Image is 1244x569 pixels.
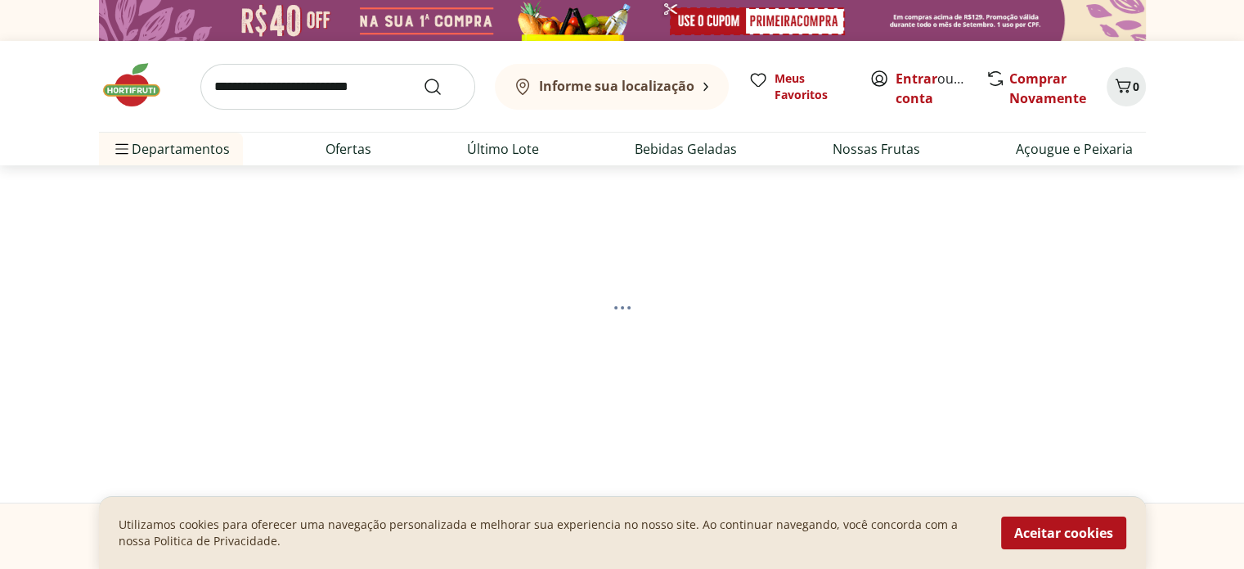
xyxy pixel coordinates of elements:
a: Nossas Frutas [833,139,920,159]
span: ou [896,69,968,108]
a: Meus Favoritos [748,70,850,103]
button: Aceitar cookies [1001,517,1126,549]
button: Informe sua localização [495,64,729,110]
input: search [200,64,475,110]
button: Menu [112,129,132,169]
img: Hortifruti [99,61,181,110]
button: Carrinho [1107,67,1146,106]
a: Comprar Novamente [1009,70,1086,107]
a: Último Lote [467,139,539,159]
a: Criar conta [896,70,986,107]
a: Açougue e Peixaria [1016,139,1133,159]
span: Meus Favoritos [775,70,850,103]
p: Utilizamos cookies para oferecer uma navegação personalizada e melhorar sua experiencia no nosso ... [119,517,981,549]
span: 0 [1133,79,1139,94]
button: Submit Search [423,77,462,97]
a: Ofertas [326,139,371,159]
a: Entrar [896,70,937,88]
a: Bebidas Geladas [635,139,737,159]
span: Departamentos [112,129,230,169]
b: Informe sua localização [539,77,694,95]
